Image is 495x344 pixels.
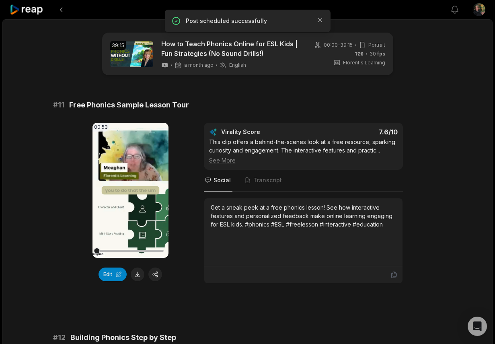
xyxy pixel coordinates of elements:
video: Your browser does not support mp4 format. [92,123,168,258]
span: a month ago [184,62,214,68]
div: This clip offers a behind-the-scenes look at a free resource, sparking curiosity and engagement. ... [209,138,398,165]
div: Virality Score [221,128,308,136]
div: Open Intercom Messenger [468,317,487,336]
nav: Tabs [204,170,403,192]
span: Social [214,176,231,184]
span: Free Phonics Sample Lesson Tour [69,99,189,111]
div: 7.6 /10 [311,128,398,136]
span: Building Phonics Step by Step [70,332,176,343]
button: Edit [99,268,127,281]
span: Portrait [368,41,385,49]
span: English [229,62,246,68]
span: fps [377,51,385,57]
span: # 11 [53,99,64,111]
span: # 12 [53,332,66,343]
p: Post scheduled successfully [186,17,310,25]
a: How to Teach Phonics Online for ESL Kids | Fun Strategies (No Sound Drills!) [161,39,300,58]
span: 00:00 - 39:15 [324,41,353,49]
div: See More [209,156,398,165]
div: Get a sneak peek at a free phonics lesson! See how interactive features and personalized feedback... [211,203,396,229]
span: Transcript [253,176,282,184]
span: Florentis Learning [343,59,385,66]
span: 30 [370,50,385,58]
